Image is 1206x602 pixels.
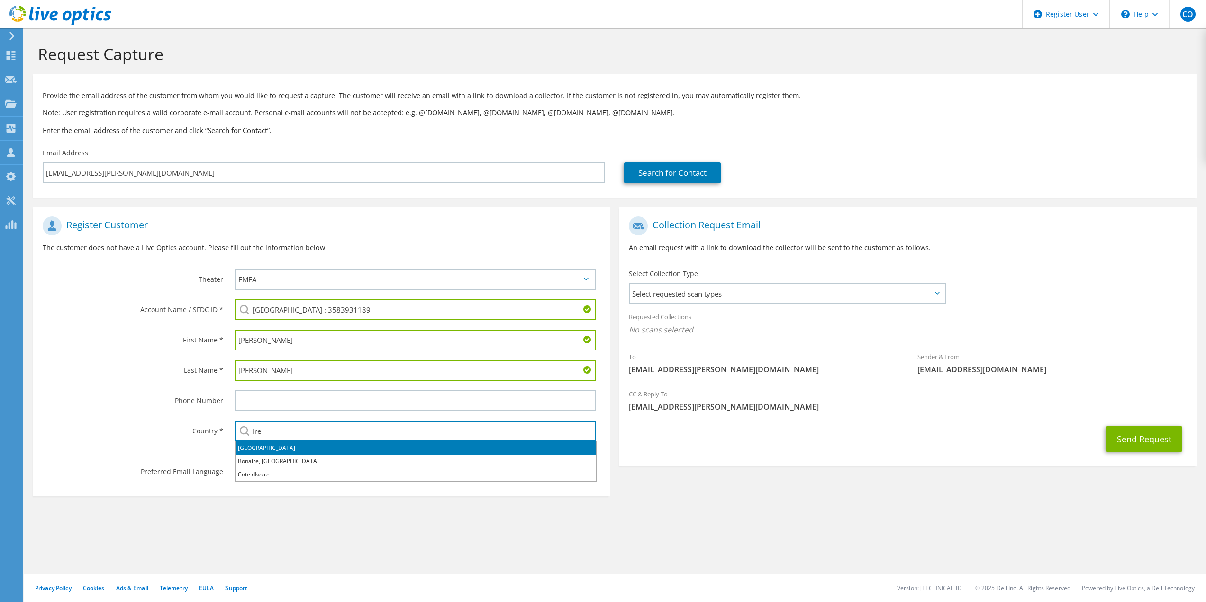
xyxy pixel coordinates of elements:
p: An email request with a link to download the collector will be sent to the customer as follows. [629,243,1187,253]
span: [EMAIL_ADDRESS][PERSON_NAME][DOMAIN_NAME] [629,364,898,375]
h1: Request Capture [38,44,1187,64]
li: [GEOGRAPHIC_DATA] [236,441,596,455]
label: Select Collection Type [629,269,698,279]
a: Privacy Policy [35,584,72,592]
label: Preferred Email Language [43,461,223,476]
a: Support [225,584,247,592]
h3: Enter the email address of the customer and click “Search for Contact”. [43,125,1187,135]
label: Account Name / SFDC ID * [43,299,223,314]
a: Cookies [83,584,105,592]
span: [EMAIL_ADDRESS][DOMAIN_NAME] [917,364,1187,375]
span: CO [1180,7,1196,22]
div: To [619,347,908,379]
button: Send Request [1106,426,1182,452]
label: Email Address [43,148,88,158]
div: Sender & From [908,347,1197,379]
p: Provide the email address of the customer from whom you would like to request a capture. The cust... [43,90,1187,101]
a: Ads & Email [116,584,148,592]
p: Note: User registration requires a valid corporate e-mail account. Personal e-mail accounts will ... [43,108,1187,118]
p: The customer does not have a Live Optics account. Please fill out the information below. [43,243,600,253]
label: Theater [43,269,223,284]
li: © 2025 Dell Inc. All Rights Reserved [975,584,1070,592]
li: Cote dIvoire [236,468,596,481]
span: [EMAIL_ADDRESS][PERSON_NAME][DOMAIN_NAME] [629,402,1187,412]
label: Last Name * [43,360,223,375]
li: Version: [TECHNICAL_ID] [897,584,964,592]
a: Search for Contact [624,162,721,183]
span: Select requested scan types [630,284,944,303]
label: First Name * [43,330,223,345]
h1: Register Customer [43,216,596,235]
a: Telemetry [160,584,188,592]
span: No scans selected [629,324,1187,335]
svg: \n [1121,10,1130,18]
div: Requested Collections [619,307,1196,342]
a: EULA [199,584,214,592]
label: Phone Number [43,390,223,405]
h1: Collection Request Email [629,216,1182,235]
label: Country * [43,421,223,436]
li: Bonaire, [GEOGRAPHIC_DATA] [236,455,596,468]
div: CC & Reply To [619,384,1196,417]
li: Powered by Live Optics, a Dell Technology [1082,584,1195,592]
